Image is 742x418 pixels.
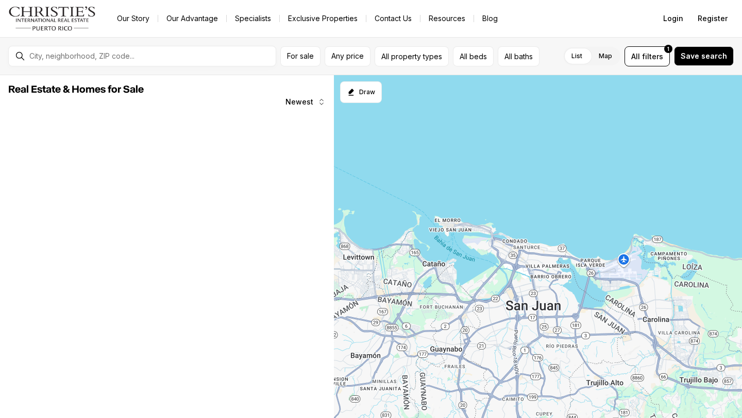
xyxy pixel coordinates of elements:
[642,51,663,62] span: filters
[667,45,669,53] span: 1
[158,11,226,26] a: Our Advantage
[681,52,727,60] span: Save search
[331,52,364,60] span: Any price
[698,14,728,23] span: Register
[420,11,474,26] a: Resources
[287,52,314,60] span: For sale
[279,92,332,112] button: Newest
[692,8,734,29] button: Register
[340,81,382,103] button: Start drawing
[591,47,620,65] label: Map
[109,11,158,26] a: Our Story
[280,46,321,66] button: For sale
[625,46,670,66] button: Allfilters1
[325,46,370,66] button: Any price
[8,84,144,95] span: Real Estate & Homes for Sale
[657,8,689,29] button: Login
[8,6,96,31] img: logo
[280,11,366,26] a: Exclusive Properties
[375,46,449,66] button: All property types
[631,51,640,62] span: All
[227,11,279,26] a: Specialists
[285,98,313,106] span: Newest
[674,46,734,66] button: Save search
[453,46,494,66] button: All beds
[663,14,683,23] span: Login
[498,46,539,66] button: All baths
[366,11,420,26] button: Contact Us
[474,11,506,26] a: Blog
[563,47,591,65] label: List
